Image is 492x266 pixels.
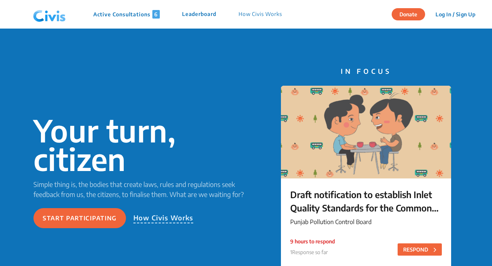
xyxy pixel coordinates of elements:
p: Draft notification to establish Inlet Quality Standards for the Common Effluent Treatment Plant (... [290,188,442,214]
p: Simple thing is, the bodies that create laws, rules and regulations seek feedback from us, the ci... [33,179,246,199]
button: Donate [392,8,425,20]
p: How Civis Works [239,10,282,19]
p: Active Consultations [93,10,160,19]
p: 9 hours to respond [290,237,335,245]
span: Response so far [292,249,328,255]
p: Leaderboard [182,10,216,19]
span: 6 [152,10,160,19]
button: RESPOND [398,243,442,256]
a: Donate [392,10,431,17]
button: Log In / Sign Up [431,9,480,20]
p: How Civis Works [133,213,194,223]
p: IN FOCUS [281,66,451,76]
button: Start participating [33,208,126,228]
p: 1 [290,248,335,256]
p: Punjab Pollution Control Board [290,217,442,226]
p: Your turn, citizen [33,116,246,173]
img: navlogo.png [30,3,69,26]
